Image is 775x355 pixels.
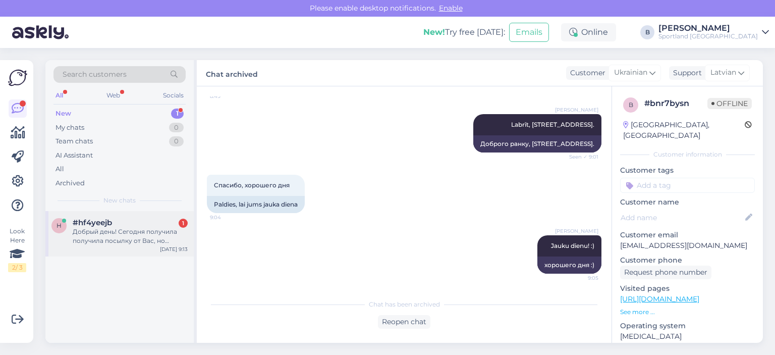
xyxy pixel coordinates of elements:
[8,68,27,87] img: Askly Logo
[53,89,65,102] div: All
[669,68,702,78] div: Support
[56,123,84,133] div: My chats
[8,227,26,272] div: Look Here
[555,106,598,114] span: [PERSON_NAME]
[73,227,188,245] div: Добрый день! Сегодня получила получила посылку от Вас, но одного товара не хватает. Как решить эт...
[620,283,755,294] p: Visited pages
[103,196,136,205] span: New chats
[179,219,188,228] div: 1
[620,331,755,342] p: [MEDICAL_DATA]
[658,24,769,40] a: [PERSON_NAME]Sportland [GEOGRAPHIC_DATA]
[509,23,549,42] button: Emails
[620,321,755,331] p: Operating system
[629,101,633,109] span: b
[644,97,707,110] div: # bnr7bysn
[161,89,186,102] div: Socials
[171,109,184,119] div: 1
[623,120,745,141] div: [GEOGRAPHIC_DATA], [GEOGRAPHIC_DATA]
[8,263,26,272] div: 2 / 3
[378,315,430,329] div: Reopen chat
[423,27,445,37] b: New!
[620,255,755,266] p: Customer phone
[710,67,736,78] span: Latvian
[620,266,711,279] div: Request phone number
[561,274,598,282] span: 9:05
[436,4,466,13] span: Enable
[169,136,184,146] div: 0
[658,32,758,40] div: Sportland [GEOGRAPHIC_DATA]
[658,24,758,32] div: [PERSON_NAME]
[620,230,755,240] p: Customer email
[63,69,127,80] span: Search customers
[57,222,62,229] span: h
[56,164,64,174] div: All
[73,218,112,227] span: #hf4yeejb
[620,165,755,176] p: Customer tags
[620,294,699,303] a: [URL][DOMAIN_NAME]
[620,308,755,317] p: See more ...
[620,178,755,193] input: Add a tag
[206,66,258,80] label: Chat archived
[561,153,598,161] span: Seen ✓ 9:01
[169,123,184,133] div: 0
[214,181,290,189] span: Спасибо, хорошего дня
[621,212,743,223] input: Add name
[423,26,505,38] div: Try free [DATE]:
[561,23,616,41] div: Online
[620,240,755,251] p: [EMAIL_ADDRESS][DOMAIN_NAME]
[56,109,71,119] div: New
[56,178,85,188] div: Archived
[56,150,93,161] div: AI Assistant
[369,300,440,309] span: Chat has been archived
[160,245,188,253] div: [DATE] 9:13
[104,89,122,102] div: Web
[207,196,305,213] div: Paldies, lai jums jauka diena
[620,150,755,159] div: Customer information
[473,135,601,153] div: Доброго ранку, [STREET_ADDRESS].
[620,197,755,208] p: Customer name
[537,257,601,274] div: хорошего дня :)
[56,136,93,146] div: Team chats
[640,25,654,39] div: B
[707,98,752,109] span: Offline
[210,214,248,221] span: 9:04
[566,68,605,78] div: Customer
[210,92,248,100] span: 8:49
[511,121,594,128] span: Labrīt, [STREET_ADDRESS].
[555,227,598,235] span: [PERSON_NAME]
[551,242,594,249] span: Jauku dienu! :)
[614,67,647,78] span: Ukrainian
